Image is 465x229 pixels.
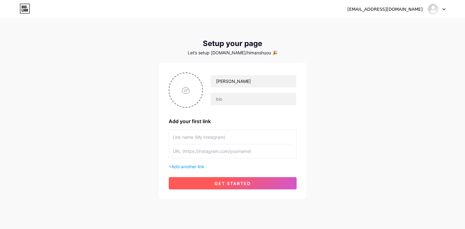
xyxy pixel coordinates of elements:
[215,181,251,186] span: get started
[159,50,306,55] div: Let’s setup [DOMAIN_NAME]/himanshuou 🎉
[169,177,297,189] button: get started
[347,6,423,13] div: [EMAIL_ADDRESS][DOMAIN_NAME]
[159,39,306,48] div: Setup your page
[211,75,296,87] input: Your name
[211,93,296,105] input: bio
[173,130,293,144] input: Link name (My Instagram)
[169,118,297,125] div: Add your first link
[169,163,297,170] div: +
[173,144,293,158] input: URL (https://instagram.com/yourname)
[171,164,204,169] span: Add another link
[427,3,439,15] img: himanshu bisht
